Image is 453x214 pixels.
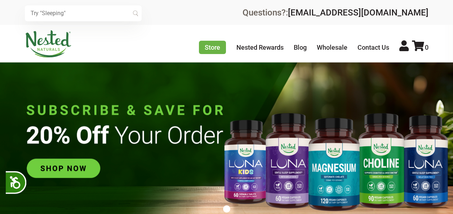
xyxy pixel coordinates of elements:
[243,8,428,17] div: Questions?:
[199,41,226,54] a: Store
[357,44,389,51] a: Contact Us
[425,44,428,51] span: 0
[288,8,428,18] a: [EMAIL_ADDRESS][DOMAIN_NAME]
[223,205,230,213] button: 1 of 1
[236,44,284,51] a: Nested Rewards
[25,30,72,58] img: Nested Naturals
[25,5,142,21] input: Try "Sleeping"
[412,44,428,51] a: 0
[294,44,307,51] a: Blog
[317,44,347,51] a: Wholesale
